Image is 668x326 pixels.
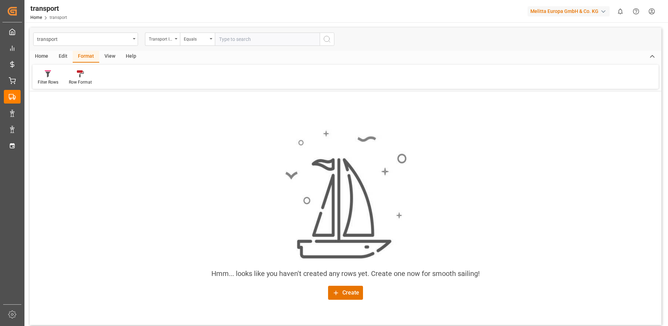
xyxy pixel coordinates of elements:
[149,34,173,42] div: Transport ID Logward
[73,51,99,63] div: Format
[628,3,644,19] button: Help Center
[180,33,215,46] button: open menu
[284,129,407,260] img: smooth_sailing.jpeg
[528,6,610,16] div: Melitta Europa GmbH & Co. KG
[211,268,480,279] div: Hmm... looks like you haven't created any rows yet. Create one now for smooth sailing!
[69,79,92,85] div: Row Format
[215,33,320,46] input: Type to search
[30,51,53,63] div: Home
[612,3,628,19] button: show 0 new notifications
[38,79,58,85] div: Filter Rows
[53,51,73,63] div: Edit
[121,51,141,63] div: Help
[33,33,138,46] button: open menu
[30,3,67,14] div: transport
[184,34,208,42] div: Equals
[145,33,180,46] button: open menu
[320,33,334,46] button: search button
[528,5,612,18] button: Melitta Europa GmbH & Co. KG
[99,51,121,63] div: View
[328,286,363,300] button: Create
[30,15,42,20] a: Home
[37,34,130,43] div: transport
[332,289,359,297] div: Create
